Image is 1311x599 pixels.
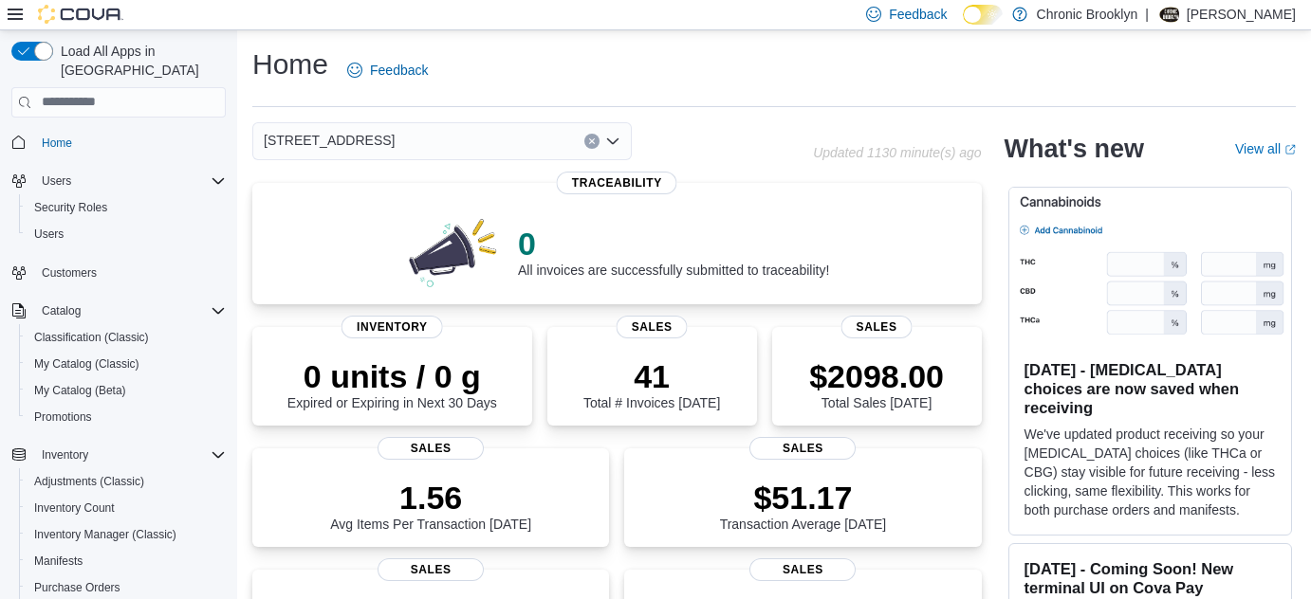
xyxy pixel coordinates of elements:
button: My Catalog (Beta) [19,377,233,404]
img: 0 [404,213,503,289]
button: Users [34,170,79,192]
span: Inventory Manager (Classic) [34,527,176,542]
span: Inventory [342,316,443,338]
span: Users [34,170,226,192]
p: 1.56 [330,479,531,517]
a: Security Roles [27,196,115,219]
span: Classification (Classic) [34,330,149,345]
input: Dark Mode [963,5,1003,25]
span: Manifests [34,554,83,569]
span: Home [34,131,226,154]
span: Inventory Count [34,500,115,516]
span: Security Roles [27,196,226,219]
h3: [DATE] - [MEDICAL_DATA] choices are now saved when receiving [1025,360,1276,417]
a: Manifests [27,550,90,572]
span: Traceability [557,172,677,194]
span: Inventory [34,444,226,466]
span: Classification (Classic) [27,326,226,349]
span: Load All Apps in [GEOGRAPHIC_DATA] [53,42,226,80]
span: Catalog [34,299,226,322]
button: Open list of options [605,134,620,149]
span: Security Roles [34,200,107,215]
p: 41 [583,357,720,395]
svg: External link [1284,144,1296,155]
button: Catalog [34,299,88,322]
button: Users [4,168,233,194]
span: Users [42,173,71,189]
span: Promotions [34,409,92,425]
a: Adjustments (Classic) [27,470,152,493]
button: Adjustments (Classic) [19,468,233,495]
div: Total # Invoices [DATE] [583,357,720,410]
button: Manifests [19,548,233,574]
span: Purchase Orders [27,576,226,599]
button: Security Roles [19,194,233,221]
button: Users [19,221,233,247]
button: My Catalog (Classic) [19,351,233,377]
span: My Catalog (Classic) [34,356,139,372]
div: Avg Items Per Transaction [DATE] [330,479,531,532]
a: Home [34,132,80,154]
a: Classification (Classic) [27,326,157,349]
div: Total Sales [DATE] [809,357,944,410]
span: Sales [749,558,856,581]
span: Catalog [42,303,81,318]
p: We've updated product receiving so your [MEDICAL_DATA] choices (like THCa or CBG) stay visible fo... [1025,425,1276,519]
span: Promotions [27,406,226,428]
span: Inventory [42,447,88,463]
span: Inventory Count [27,497,226,519]
a: Users [27,223,71,245]
span: My Catalog (Beta) [34,383,126,398]
span: Customers [42,265,97,281]
button: Customers [4,259,233,286]
a: Inventory Manager (Classic) [27,523,184,546]
div: BIll Morales [1156,3,1179,26]
span: Customers [34,261,226,284]
p: Updated 1130 minute(s) ago [813,145,981,160]
a: My Catalog (Beta) [27,379,134,402]
p: 0 [518,225,829,263]
p: [PERSON_NAME] [1187,3,1296,26]
span: Manifests [27,550,226,572]
span: Inventory Manager (Classic) [27,523,226,546]
a: Promotions [27,406,100,428]
div: Expired or Expiring in Next 30 Days [287,357,497,410]
p: Chronic Brooklyn [1037,3,1138,26]
p: 0 units / 0 g [287,357,497,395]
span: Adjustments (Classic) [34,474,144,489]
a: Customers [34,262,104,284]
button: Inventory [4,442,233,468]
span: Users [34,227,64,242]
a: Feedback [340,51,435,89]
span: My Catalog (Beta) [27,379,226,402]
button: Inventory [34,444,96,466]
button: Promotions [19,404,233,430]
h2: What's new [1005,134,1144,164]
span: Feedback [889,5,947,24]
div: All invoices are successfully submitted to traceability! [518,225,829,278]
p: $51.17 [720,479,887,517]
button: Clear input [584,134,600,149]
span: Sales [378,437,484,460]
a: My Catalog (Classic) [27,353,147,375]
img: Cova [38,5,123,24]
div: Transaction Average [DATE] [720,479,887,532]
button: Home [4,129,233,156]
span: Adjustments (Classic) [27,470,226,493]
span: Purchase Orders [34,580,120,595]
span: Sales [841,316,913,338]
span: Sales [378,558,484,581]
a: View allExternal link [1235,141,1296,156]
a: Purchase Orders [27,576,128,599]
span: Users [27,223,226,245]
button: Inventory Count [19,495,233,521]
button: Catalog [4,298,233,324]
span: Sales [749,437,856,460]
span: [STREET_ADDRESS] [264,129,395,152]
span: Dark Mode [963,25,964,26]
h1: Home [252,45,328,83]
p: | [1145,3,1149,26]
button: Inventory Manager (Classic) [19,521,233,548]
button: Classification (Classic) [19,324,233,351]
p: $2098.00 [809,357,944,395]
